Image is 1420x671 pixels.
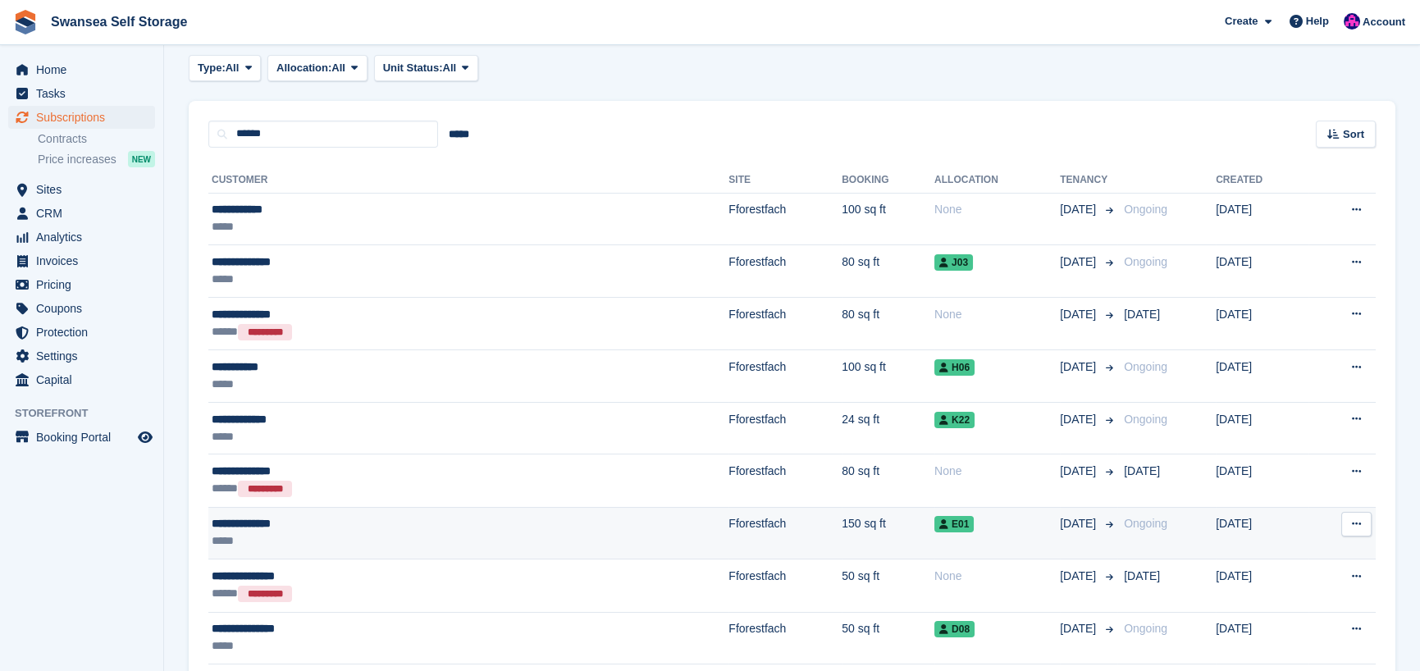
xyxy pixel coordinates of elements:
[1216,245,1308,298] td: [DATE]
[1124,255,1167,268] span: Ongoing
[1216,297,1308,349] td: [DATE]
[934,516,974,532] span: E01
[38,150,155,168] a: Price increases NEW
[1124,517,1167,530] span: Ongoing
[1343,126,1364,143] span: Sort
[36,345,135,367] span: Settings
[1363,14,1405,30] span: Account
[383,60,443,76] span: Unit Status:
[8,178,155,201] a: menu
[8,82,155,105] a: menu
[1124,360,1167,373] span: Ongoing
[1225,13,1258,30] span: Create
[36,58,135,81] span: Home
[8,345,155,367] a: menu
[189,55,261,82] button: Type: All
[934,359,975,376] span: H06
[728,245,842,298] td: Fforestfach
[8,58,155,81] a: menu
[1306,13,1329,30] span: Help
[934,306,1060,323] div: None
[226,60,240,76] span: All
[934,254,973,271] span: J03
[36,202,135,225] span: CRM
[728,350,842,403] td: Fforestfach
[728,297,842,349] td: Fforestfach
[728,559,842,612] td: Fforestfach
[842,612,934,664] td: 50 sq ft
[1344,13,1360,30] img: Donna Davies
[36,426,135,449] span: Booking Portal
[8,297,155,320] a: menu
[36,368,135,391] span: Capital
[842,559,934,612] td: 50 sq ft
[44,8,194,35] a: Swansea Self Storage
[1124,622,1167,635] span: Ongoing
[128,151,155,167] div: NEW
[934,463,1060,480] div: None
[1060,201,1099,218] span: [DATE]
[728,402,842,454] td: Fforestfach
[276,60,331,76] span: Allocation:
[728,454,842,507] td: Fforestfach
[8,368,155,391] a: menu
[1060,515,1099,532] span: [DATE]
[36,82,135,105] span: Tasks
[934,412,975,428] span: K22
[842,454,934,507] td: 80 sq ft
[1216,167,1308,194] th: Created
[934,568,1060,585] div: None
[208,167,728,194] th: Customer
[8,426,155,449] a: menu
[1216,612,1308,664] td: [DATE]
[1216,507,1308,559] td: [DATE]
[38,152,116,167] span: Price increases
[728,167,842,194] th: Site
[1060,411,1099,428] span: [DATE]
[934,167,1060,194] th: Allocation
[1124,308,1160,321] span: [DATE]
[1060,167,1117,194] th: Tenancy
[934,201,1060,218] div: None
[38,131,155,147] a: Contracts
[1216,350,1308,403] td: [DATE]
[1124,569,1160,582] span: [DATE]
[331,60,345,76] span: All
[36,297,135,320] span: Coupons
[36,321,135,344] span: Protection
[842,297,934,349] td: 80 sq ft
[842,245,934,298] td: 80 sq ft
[198,60,226,76] span: Type:
[36,178,135,201] span: Sites
[267,55,368,82] button: Allocation: All
[443,60,457,76] span: All
[728,193,842,245] td: Fforestfach
[8,321,155,344] a: menu
[8,226,155,249] a: menu
[728,612,842,664] td: Fforestfach
[842,193,934,245] td: 100 sq ft
[36,249,135,272] span: Invoices
[8,106,155,129] a: menu
[1216,454,1308,507] td: [DATE]
[36,273,135,296] span: Pricing
[1124,203,1167,216] span: Ongoing
[1216,402,1308,454] td: [DATE]
[1060,253,1099,271] span: [DATE]
[842,167,934,194] th: Booking
[1216,559,1308,612] td: [DATE]
[36,226,135,249] span: Analytics
[1060,568,1099,585] span: [DATE]
[135,427,155,447] a: Preview store
[728,507,842,559] td: Fforestfach
[8,249,155,272] a: menu
[842,402,934,454] td: 24 sq ft
[1124,413,1167,426] span: Ongoing
[1060,620,1099,637] span: [DATE]
[13,10,38,34] img: stora-icon-8386f47178a22dfd0bd8f6a31ec36ba5ce8667c1dd55bd0f319d3a0aa187defe.svg
[374,55,478,82] button: Unit Status: All
[8,202,155,225] a: menu
[8,273,155,296] a: menu
[36,106,135,129] span: Subscriptions
[1124,464,1160,477] span: [DATE]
